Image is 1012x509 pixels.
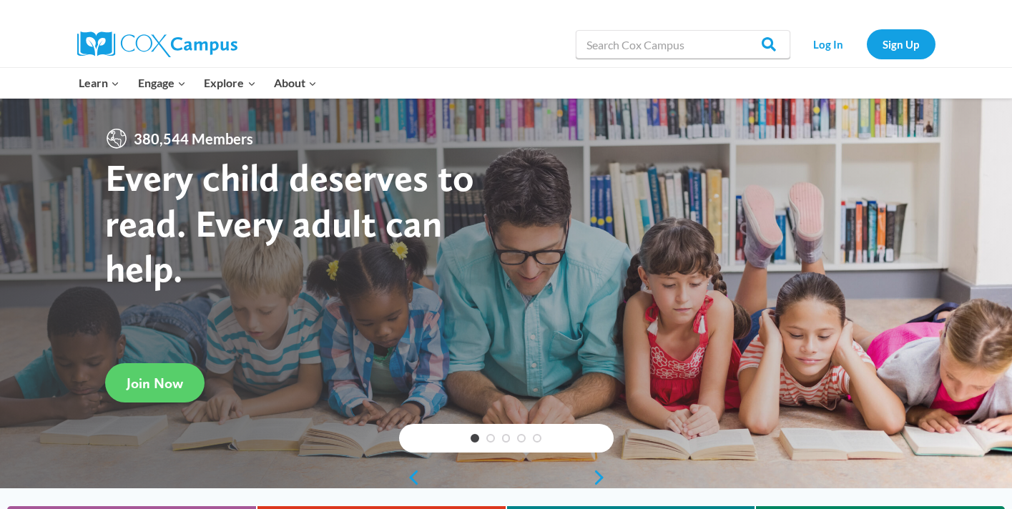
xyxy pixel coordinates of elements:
[517,434,526,443] a: 4
[797,29,935,59] nav: Secondary Navigation
[502,434,511,443] a: 3
[592,469,614,486] a: next
[533,434,541,443] a: 5
[797,29,860,59] a: Log In
[471,434,479,443] a: 1
[399,463,614,492] div: content slider buttons
[138,74,186,92] span: Engage
[105,154,474,291] strong: Every child deserves to read. Every adult can help.
[274,74,317,92] span: About
[576,30,790,59] input: Search Cox Campus
[128,127,259,150] span: 380,544 Members
[79,74,119,92] span: Learn
[77,31,237,57] img: Cox Campus
[486,434,495,443] a: 2
[127,375,183,392] span: Join Now
[204,74,255,92] span: Explore
[867,29,935,59] a: Sign Up
[105,363,205,402] a: Join Now
[70,68,326,98] nav: Primary Navigation
[399,469,421,486] a: previous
